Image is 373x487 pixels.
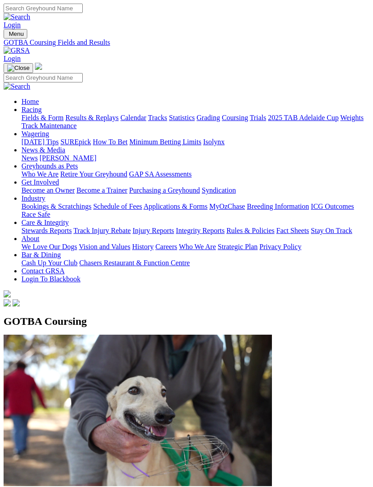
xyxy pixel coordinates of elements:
a: Track Injury Rebate [73,227,131,234]
a: GAP SA Assessments [129,170,192,178]
a: Become an Owner [21,186,75,194]
a: Weights [340,114,364,121]
a: Login To Blackbook [21,275,81,283]
a: Bookings & Scratchings [21,203,91,210]
a: Statistics [169,114,195,121]
a: Purchasing a Greyhound [129,186,200,194]
a: [DATE] Tips [21,138,59,146]
a: Vision and Values [79,243,130,250]
a: About [21,235,39,242]
a: SUREpick [60,138,91,146]
a: Trials [250,114,266,121]
a: Wagering [21,130,49,138]
a: Race Safe [21,211,50,218]
a: Bar & Dining [21,251,61,259]
a: GOTBA Coursing Fields and Results [4,39,369,47]
a: Chasers Restaurant & Function Centre [79,259,190,267]
a: Breeding Information [247,203,309,210]
img: facebook.svg [4,299,11,306]
a: Retire Your Greyhound [60,170,127,178]
input: Search [4,4,83,13]
div: Racing [21,114,369,130]
img: Search [4,82,30,91]
a: How To Bet [93,138,128,146]
img: vlcsnap-2022-05-12-10h19m24s395.png [4,335,272,486]
a: Minimum Betting Limits [129,138,201,146]
span: Menu [9,30,24,37]
a: Get Involved [21,178,59,186]
a: Greyhounds as Pets [21,162,78,170]
a: Schedule of Fees [93,203,142,210]
a: Home [21,98,39,105]
img: logo-grsa-white.png [4,290,11,297]
a: Fields & Form [21,114,64,121]
div: Wagering [21,138,369,146]
a: We Love Our Dogs [21,243,77,250]
a: Applications & Forms [144,203,208,210]
a: Calendar [120,114,146,121]
a: Grading [197,114,220,121]
a: Privacy Policy [259,243,301,250]
a: Injury Reports [132,227,174,234]
button: Toggle navigation [4,63,33,73]
a: Who We Are [179,243,216,250]
div: Bar & Dining [21,259,369,267]
a: MyOzChase [209,203,245,210]
a: Become a Trainer [76,186,127,194]
a: Care & Integrity [21,219,69,226]
img: Close [7,65,30,72]
a: ICG Outcomes [311,203,354,210]
a: Coursing [222,114,248,121]
a: Racing [21,106,42,113]
a: Login [4,55,21,62]
div: Get Involved [21,186,369,194]
a: News & Media [21,146,65,154]
img: GRSA [4,47,30,55]
a: 2025 TAB Adelaide Cup [268,114,339,121]
a: Syndication [202,186,236,194]
a: Careers [155,243,177,250]
a: Tracks [148,114,167,121]
a: News [21,154,38,162]
img: twitter.svg [13,299,20,306]
a: Rules & Policies [226,227,275,234]
div: Industry [21,203,369,219]
a: Industry [21,194,45,202]
a: Who We Are [21,170,59,178]
a: Stewards Reports [21,227,72,234]
button: Toggle navigation [4,29,27,39]
a: Track Maintenance [21,122,76,129]
img: Search [4,13,30,21]
img: logo-grsa-white.png [35,63,42,70]
div: Care & Integrity [21,227,369,235]
a: History [132,243,153,250]
a: Isolynx [203,138,225,146]
div: About [21,243,369,251]
div: Greyhounds as Pets [21,170,369,178]
a: Login [4,21,21,29]
a: Stay On Track [311,227,352,234]
a: Strategic Plan [218,243,258,250]
div: News & Media [21,154,369,162]
a: Integrity Reports [176,227,225,234]
a: Results & Replays [65,114,119,121]
span: GOTBA Coursing [4,315,87,327]
a: Cash Up Your Club [21,259,77,267]
a: [PERSON_NAME] [39,154,96,162]
a: Fact Sheets [276,227,309,234]
a: Contact GRSA [21,267,64,275]
input: Search [4,73,83,82]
